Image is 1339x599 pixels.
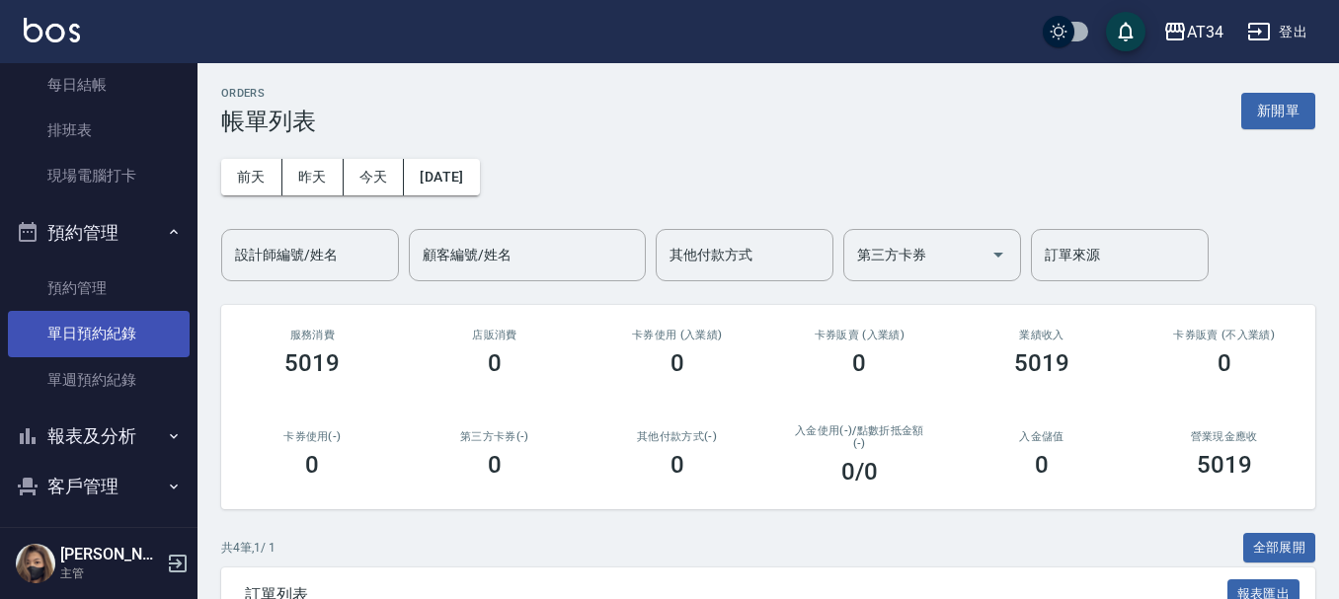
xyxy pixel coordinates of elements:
h3: 5019 [284,349,340,377]
button: 登出 [1239,14,1315,50]
button: 報表及分析 [8,411,190,462]
img: Person [16,544,55,583]
h5: [PERSON_NAME] [60,545,161,564]
h3: 0 [488,349,502,377]
h2: 卡券販賣 (入業績) [792,329,927,341]
img: Logo [24,18,80,42]
h2: 卡券使用 (入業績) [609,329,745,341]
h3: 0 [670,349,684,377]
button: [DATE] [404,159,479,195]
a: 排班表 [8,108,190,153]
div: AT34 [1187,20,1223,44]
h3: 0 [488,451,502,479]
h2: ORDERS [221,87,316,100]
a: 每日結帳 [8,62,190,108]
h3: 服務消費 [245,329,380,341]
h2: 第三方卡券(-) [428,430,563,443]
a: 單週預約紀錄 [8,357,190,403]
h2: 營業現金應收 [1156,430,1292,443]
button: 客戶管理 [8,461,190,512]
h2: 店販消費 [428,329,563,341]
h3: 0 [1035,451,1049,479]
h2: 卡券使用(-) [245,430,380,443]
h3: 5019 [1197,451,1252,479]
h3: 0 [670,451,684,479]
h2: 卡券販賣 (不入業績) [1156,329,1292,341]
h3: 帳單列表 [221,108,316,135]
button: 員工及薪資 [8,512,190,563]
h3: 0 [305,451,319,479]
h3: 0 /0 [841,458,878,486]
a: 單日預約紀錄 [8,311,190,356]
button: 前天 [221,159,282,195]
button: save [1106,12,1145,51]
h2: 其他付款方式(-) [609,430,745,443]
h2: 入金儲值 [975,430,1110,443]
a: 現場電腦打卡 [8,153,190,198]
button: 今天 [344,159,405,195]
h3: 5019 [1014,349,1069,377]
h3: 0 [1218,349,1231,377]
button: AT34 [1155,12,1231,52]
button: 預約管理 [8,207,190,259]
button: Open [983,239,1014,270]
h2: 業績收入 [975,329,1110,341]
p: 共 4 筆, 1 / 1 [221,539,276,557]
a: 預約管理 [8,265,190,311]
a: 新開單 [1241,101,1315,119]
button: 全部展開 [1243,533,1316,563]
button: 新開單 [1241,93,1315,129]
button: 昨天 [282,159,344,195]
p: 主管 [60,564,161,582]
h2: 入金使用(-) /點數折抵金額(-) [792,424,927,450]
h3: 0 [852,349,866,377]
